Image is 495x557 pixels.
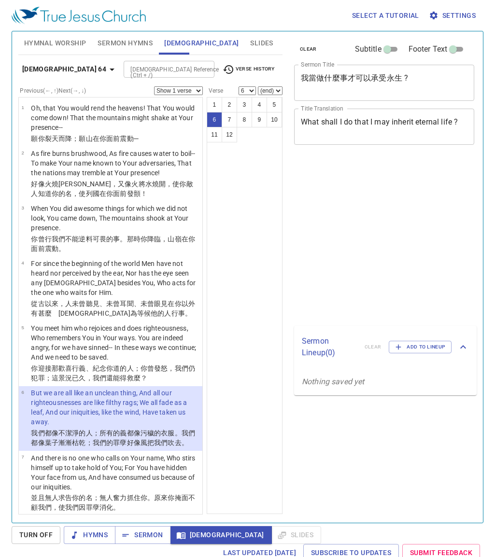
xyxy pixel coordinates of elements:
textarea: 我當做什麼事才可以承受永生 ? [301,73,467,92]
p: 並且無人求告 [31,493,199,512]
button: 1 [207,97,222,112]
span: Settings [431,10,476,22]
wh3863: 你裂 [38,135,139,142]
wh2003: ，又像火 [31,180,193,197]
wh2151: ─ [134,135,139,142]
wh7264: ！ [141,190,147,197]
wh5771: 消化 [99,503,120,511]
button: Sermon [115,526,170,544]
wh5769: ，人未曾聽見 [31,300,195,317]
p: And there is no one who calls on Your name, Who stirs himself up to take hold of You; For You hav... [31,453,199,492]
wh6213: 義 [31,364,195,382]
button: Add to Lineup [389,341,452,353]
wh2442: 他的人行事 [151,309,192,317]
span: Footer Text [409,43,448,55]
button: Turn Off [12,526,60,544]
wh3027: 罪孽 [86,503,120,511]
p: You meet him who rejoices and does righteousness, Who remembers You in Your ways. You are indeed ... [31,323,199,362]
wh430: 為等候 [130,309,192,317]
wh5034: ；我們的罪孽 [86,439,188,446]
wh2142: 你道 [31,364,195,382]
span: Sermon Hymns [98,37,153,49]
p: 願 [31,134,199,143]
button: 11 [207,127,222,142]
wh7167: 天 [52,135,139,142]
p: 你曾行 [31,234,199,253]
span: 1 [21,105,24,110]
button: 5 [267,97,282,112]
wh6862: 知道 [38,190,147,197]
wh6919: [PERSON_NAME] [31,180,193,197]
button: 8 [237,112,252,127]
span: Hymns [71,529,108,541]
wh2108: 有甚麼 [DEMOGRAPHIC_DATA] [31,309,192,317]
span: Turn Off [19,529,53,541]
p: 從古以來 [31,299,199,318]
wh2931: 的人；所有的義 [31,429,195,446]
span: Verse History [223,64,275,75]
span: Sermon [123,529,163,541]
wh3381: ；願山 [72,135,138,142]
button: Settings [427,7,480,25]
wh2398: ；這景況已久 [45,374,147,382]
span: clear [300,45,317,54]
i: Nothing saved yet [302,377,365,386]
span: Slides [250,37,273,49]
wh784: 燒 [31,180,193,197]
button: Hymns [64,526,115,544]
wh5375: 。 [182,439,188,446]
button: 12 [222,127,237,142]
wh7121: 你的名 [31,494,195,511]
span: 3 [21,205,24,210]
p: 你迎接 [31,363,199,383]
button: 3 [237,97,252,112]
wh6213: 我們不能逆料 [31,235,195,252]
button: 10 [267,112,282,127]
wh3045: 你的名 [52,190,147,197]
img: True Jesus Church [12,7,146,24]
span: 5 [21,325,24,330]
input: Type Bible Reference [127,64,196,75]
span: 7 [21,454,24,460]
p: But we are all like an unclean thing, And all our righteousnesses are like filthy rags; We all fa... [31,388,199,427]
p: Sermon Lineup ( 0 ) [302,335,357,359]
span: [DEMOGRAPHIC_DATA] [164,37,239,49]
wh7307: 把我們吹去 [147,439,188,446]
wh4127: 。 [113,503,120,511]
wh6440: 發顫 [127,190,147,197]
wh1471: 在你面前 [99,190,147,197]
wh6664: 、紀念 [31,364,195,382]
wh5929: 漸漸枯乾 [58,439,188,446]
p: 我們都像不潔淨 [31,428,199,447]
wh2022: 在你面前 [93,135,139,142]
wh6440: 震動 [45,245,65,252]
button: clear [294,43,323,55]
span: Hymnal Worship [24,37,86,49]
wh3467: 麼？ [134,374,147,382]
button: 4 [252,97,267,112]
wh8085: 、未曾耳聞 [31,300,195,317]
iframe: from-child [290,155,439,322]
button: 6 [207,112,222,127]
wh2151: 。 [58,245,65,252]
button: 7 [222,112,237,127]
span: Subtitle [355,43,382,55]
span: Select a tutorial [352,10,419,22]
wh8034: ，使列國 [72,190,147,197]
wh8064: 而降 [58,135,139,142]
wh8034: ；無人奮力 [31,494,195,511]
button: 9 [252,112,267,127]
wh6440: 震動 [120,135,138,142]
wh6213: 。 [185,309,192,317]
textarea: What shall I do that I may inherit eternal life ? [301,117,467,136]
span: 2 [21,150,24,155]
label: Previous (←, ↑) Next (→, ↓) [20,88,86,94]
button: [DEMOGRAPHIC_DATA] 64 [18,60,122,78]
wh6960: 可畏的事 [31,235,195,252]
button: Select a tutorial [348,7,423,25]
span: 4 [21,260,24,265]
wh7797: 行 [31,364,195,382]
span: [DEMOGRAPHIC_DATA] [178,529,264,541]
p: As fire burns brushwood, As fire causes water to boil-- To make Your name known to Your adversari... [31,149,199,178]
p: Oh, that You would rend the heavens! That You would come down! That the mountains might shake at ... [31,103,199,132]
